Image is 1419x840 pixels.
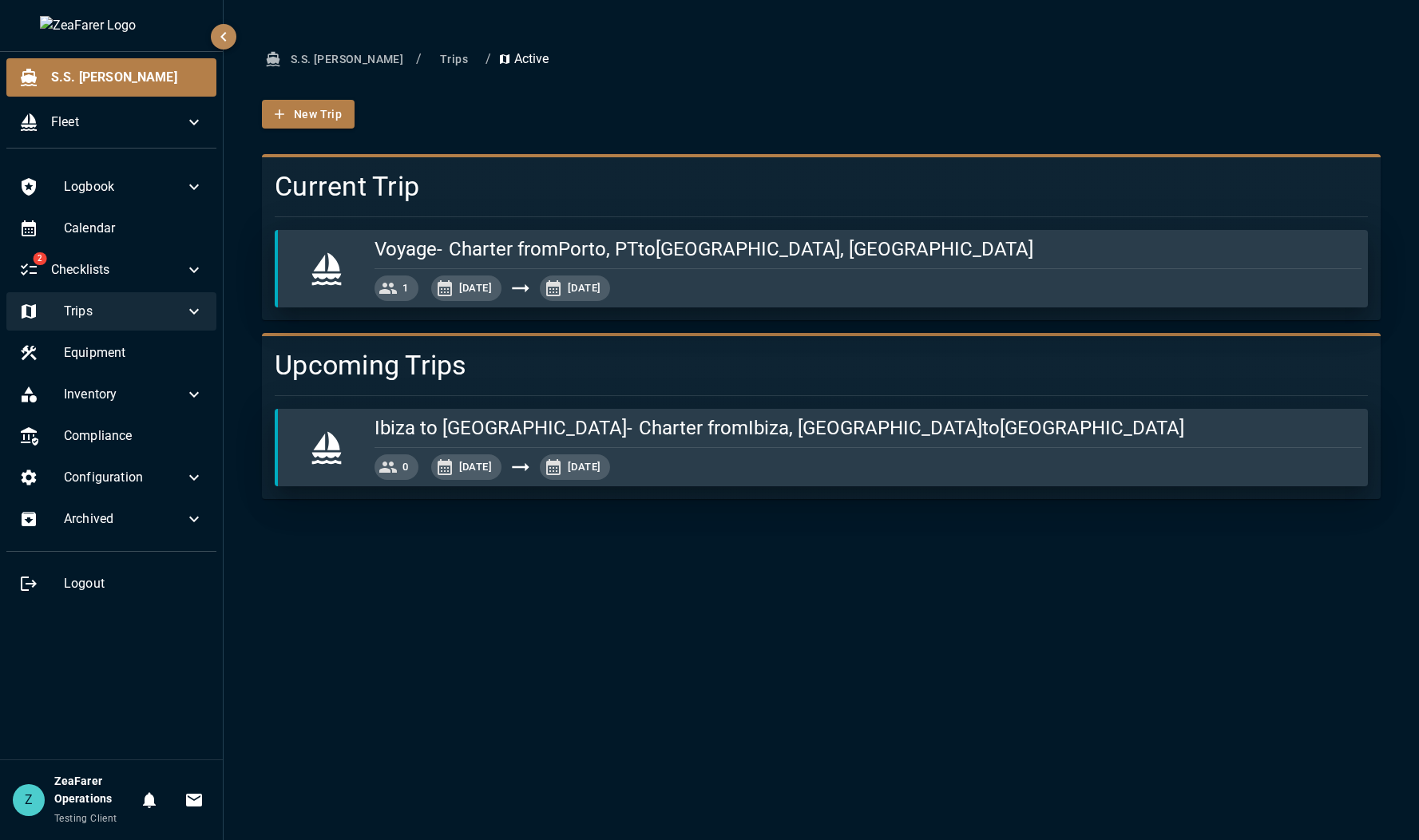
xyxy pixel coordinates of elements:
h6: ZeaFarer Operations [54,773,133,808]
h5: Voyage - [375,236,442,262]
span: Equipment [64,343,204,363]
button: New Trip [262,100,355,129]
span: Archived [64,509,184,529]
div: Calendar [6,209,216,248]
span: [DATE] [558,458,610,477]
div: Inventory [6,375,216,414]
div: Trips [6,292,216,331]
h5: Charter from Ibiza, [GEOGRAPHIC_DATA] to [GEOGRAPHIC_DATA] [639,415,1184,441]
p: Active [498,50,549,69]
div: Configuration [6,458,216,497]
div: Fleet [6,103,216,141]
span: S.S. [PERSON_NAME] [51,68,204,87]
span: Checklists [51,260,184,279]
h4: Current Trip [275,170,1368,204]
span: [DATE] [450,458,501,477]
span: 1 [393,279,418,298]
span: Calendar [64,219,204,238]
button: Voyage-Charter fromPorto, PTto[GEOGRAPHIC_DATA], [GEOGRAPHIC_DATA]1[DATE][DATE] [275,230,1368,307]
div: S.S. [PERSON_NAME] [6,58,216,97]
button: Notifications [133,784,165,816]
span: [DATE] [450,279,501,298]
span: Configuration [64,468,184,487]
span: Inventory [64,385,184,404]
img: ZeaFarer Logo [40,16,184,35]
div: Z [13,784,45,816]
div: Logbook [6,168,216,206]
span: Testing Client [54,813,117,824]
h5: Ibiza to [GEOGRAPHIC_DATA] - [375,415,632,441]
span: Trips [64,302,184,321]
span: Logout [64,574,204,593]
h4: Upcoming Trips [275,349,1368,382]
button: Trips [428,45,479,74]
span: Fleet [51,113,184,132]
span: [DATE] [558,279,610,298]
div: Compliance [6,417,216,455]
h5: Charter from Porto, PT to [GEOGRAPHIC_DATA], [GEOGRAPHIC_DATA] [449,236,1033,262]
span: 0 [393,458,418,477]
div: 2Checklists [6,251,216,289]
div: Archived [6,500,216,538]
li: / [486,50,491,69]
div: Logout [6,565,216,603]
button: Invitations [178,784,210,816]
button: Ibiza to [GEOGRAPHIC_DATA]-Charter fromIbiza, [GEOGRAPHIC_DATA]to[GEOGRAPHIC_DATA]0[DATE][DATE] [275,409,1368,486]
span: 2 [33,252,46,265]
span: Compliance [64,426,204,446]
span: Logbook [64,177,184,196]
li: / [416,50,422,69]
div: Equipment [6,334,216,372]
button: S.S. [PERSON_NAME] [262,45,410,74]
